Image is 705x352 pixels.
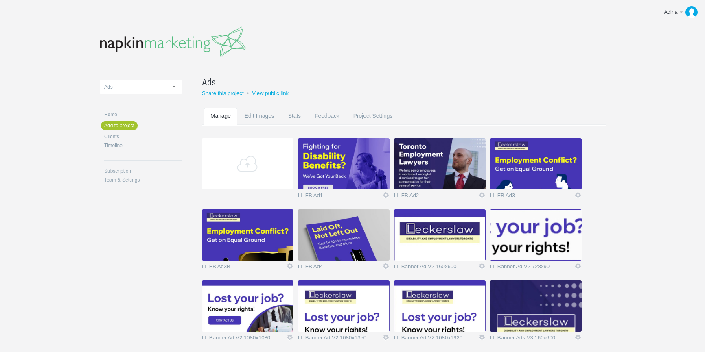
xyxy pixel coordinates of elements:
[394,209,486,261] img: napkinmarketing_8q8n0m_thumb.jpg
[202,138,293,189] a: Add
[394,138,486,189] img: napkinmarketing_02amp9_thumb.jpg
[490,193,574,201] a: LL FB Ad3
[308,108,346,140] a: Feedback
[100,26,246,57] img: napkinmarketing-logo_20160520102043.png
[490,335,574,343] a: LL Banner Ads V3 160x600
[104,143,182,148] a: Timeline
[685,6,698,18] img: f4bd078af38d46133805870c386e97a8
[382,263,390,270] a: Icon
[202,335,286,343] a: LL Banner Ad V2 1080x1080
[202,90,244,96] a: Share this project
[574,334,582,341] a: Icon
[204,108,237,140] a: Manage
[478,334,486,341] a: Icon
[104,134,182,139] a: Clients
[252,90,289,96] a: View public link
[664,8,678,16] div: Adina
[490,264,574,272] a: LL Banner Ad V2 728x90
[104,112,182,117] a: Home
[490,280,582,332] img: napkinmarketing_5130i4_thumb.jpg
[490,209,582,261] img: napkinmarketing_9dtjyu_thumb.jpg
[202,76,216,89] span: Ads
[101,121,138,130] a: Add to project
[574,263,582,270] a: Icon
[394,280,486,332] img: napkinmarketing_unk99q_thumb.jpg
[104,84,113,90] span: Ads
[478,191,486,199] a: Icon
[247,90,249,96] small: •
[347,108,399,140] a: Project Settings
[394,335,478,343] a: LL Banner Ad V2 1080x1920
[286,263,293,270] a: Icon
[298,280,390,332] img: napkinmarketing_dymeby_thumb.jpg
[238,108,281,140] a: Edit Images
[298,209,390,261] img: napkinmarketing_9gqj7m_thumb.jpg
[394,193,478,201] a: LL FB Ad2
[202,280,293,332] img: napkinmarketing_hjf67a_thumb.jpg
[574,191,582,199] a: Icon
[202,209,293,261] img: napkinmarketing_jydl29_thumb.jpg
[282,108,307,140] a: Stats
[478,263,486,270] a: Icon
[394,264,478,272] a: LL Banner Ad V2 160x600
[490,138,582,189] img: napkinmarketing_dhd29y_thumb.jpg
[298,138,390,189] img: napkinmarketing_sisr9p_thumb.jpg
[382,334,390,341] a: Icon
[298,193,382,201] a: LL FB Ad1
[104,178,182,183] a: Team & Settings
[202,76,585,89] a: Ads
[658,4,701,20] a: Adina
[298,264,382,272] a: LL FB Ad4
[104,169,182,174] a: Subscription
[286,334,293,341] a: Icon
[202,264,286,272] a: LL FB Ad3B
[298,335,382,343] a: LL Banner Ad V2 1080x1350
[382,191,390,199] a: Icon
